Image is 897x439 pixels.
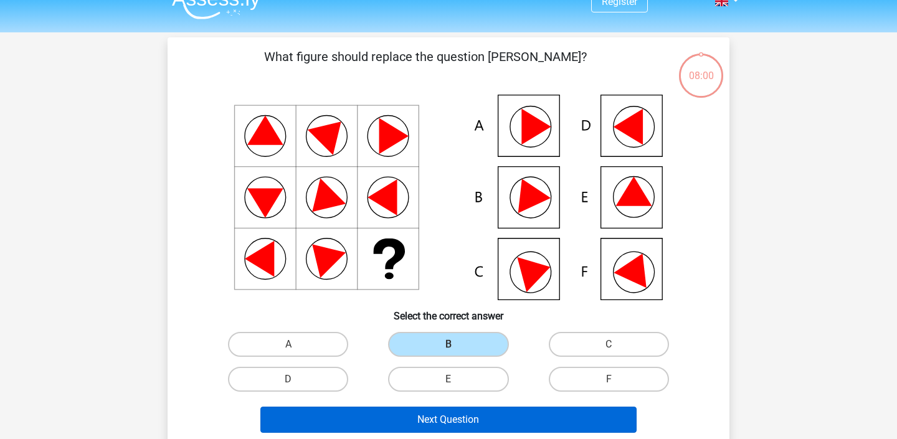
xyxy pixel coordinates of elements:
[228,367,348,392] label: D
[260,407,637,433] button: Next Question
[187,300,710,322] h6: Select the correct answer
[388,367,508,392] label: E
[549,367,669,392] label: F
[549,332,669,357] label: C
[678,52,724,83] div: 08:00
[187,47,663,85] p: What figure should replace the question [PERSON_NAME]?
[228,332,348,357] label: A
[388,332,508,357] label: B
